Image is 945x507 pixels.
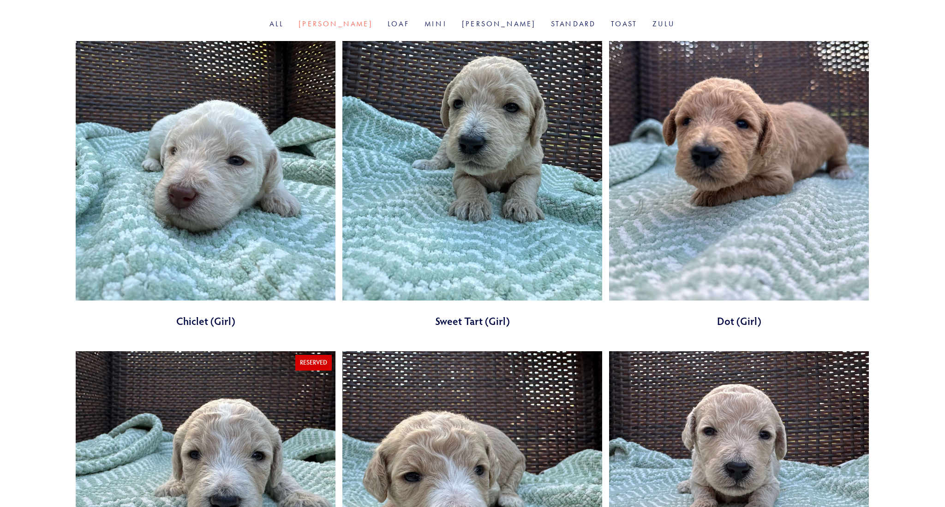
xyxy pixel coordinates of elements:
a: [PERSON_NAME] [462,19,536,28]
a: Loaf [388,19,410,28]
a: [PERSON_NAME] [299,19,373,28]
a: Zulu [652,19,676,28]
a: All [269,19,284,28]
a: Toast [611,19,638,28]
a: Mini [425,19,447,28]
a: Standard [551,19,596,28]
